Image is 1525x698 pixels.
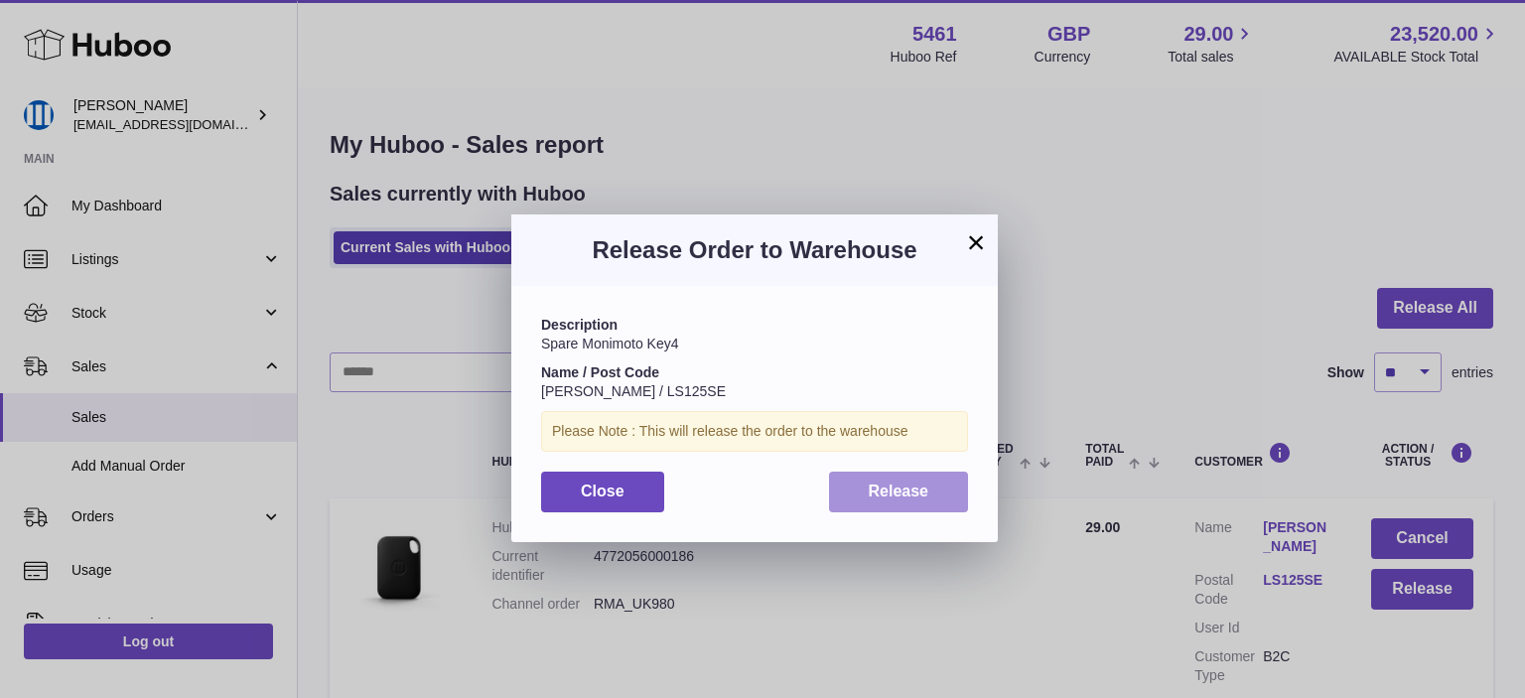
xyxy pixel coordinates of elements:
button: Release [829,472,969,512]
h3: Release Order to Warehouse [541,234,968,266]
span: Spare Monimoto Key4 [541,336,679,351]
button: Close [541,472,664,512]
span: Release [869,483,929,499]
strong: Description [541,317,618,333]
span: [PERSON_NAME] / LS125SE [541,383,726,399]
strong: Name / Post Code [541,364,659,380]
div: Please Note : This will release the order to the warehouse [541,411,968,452]
button: × [964,230,988,254]
span: Close [581,483,624,499]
